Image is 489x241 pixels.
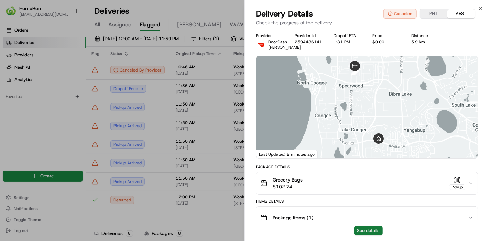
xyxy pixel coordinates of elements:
[256,39,267,50] img: doordash_logo_v2.png
[256,207,478,229] button: Package Items (1)
[256,8,313,19] span: Delivery Details
[348,59,356,67] div: 6
[383,9,417,19] button: Canceled
[256,199,478,204] div: Items Details
[256,150,318,158] div: Last Updated: 2 minutes ago
[295,39,322,45] button: 2594486141
[449,177,465,190] button: Pickup
[351,67,359,75] div: 5
[372,39,400,45] div: $0.00
[411,33,439,39] div: Distance
[268,39,287,45] span: DoorDash
[295,33,323,39] div: Provider Id
[256,19,478,26] p: Check the progress of the delivery.
[256,172,478,194] button: Grocery Bags$102.74Pickup
[273,176,303,183] span: Grocery Bags
[420,9,447,18] button: PHT
[268,45,301,50] span: [PERSON_NAME]
[256,33,284,39] div: Provider
[273,214,313,221] span: Package Items ( 1 )
[372,33,400,39] div: Price
[273,183,303,190] span: $102.74
[447,9,475,18] button: AEST
[256,164,478,170] div: Package Details
[334,39,361,45] div: 1:31 PM
[411,39,439,45] div: 5.9 km
[334,33,361,39] div: Dropoff ETA
[449,184,465,190] div: Pickup
[354,226,383,235] button: See details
